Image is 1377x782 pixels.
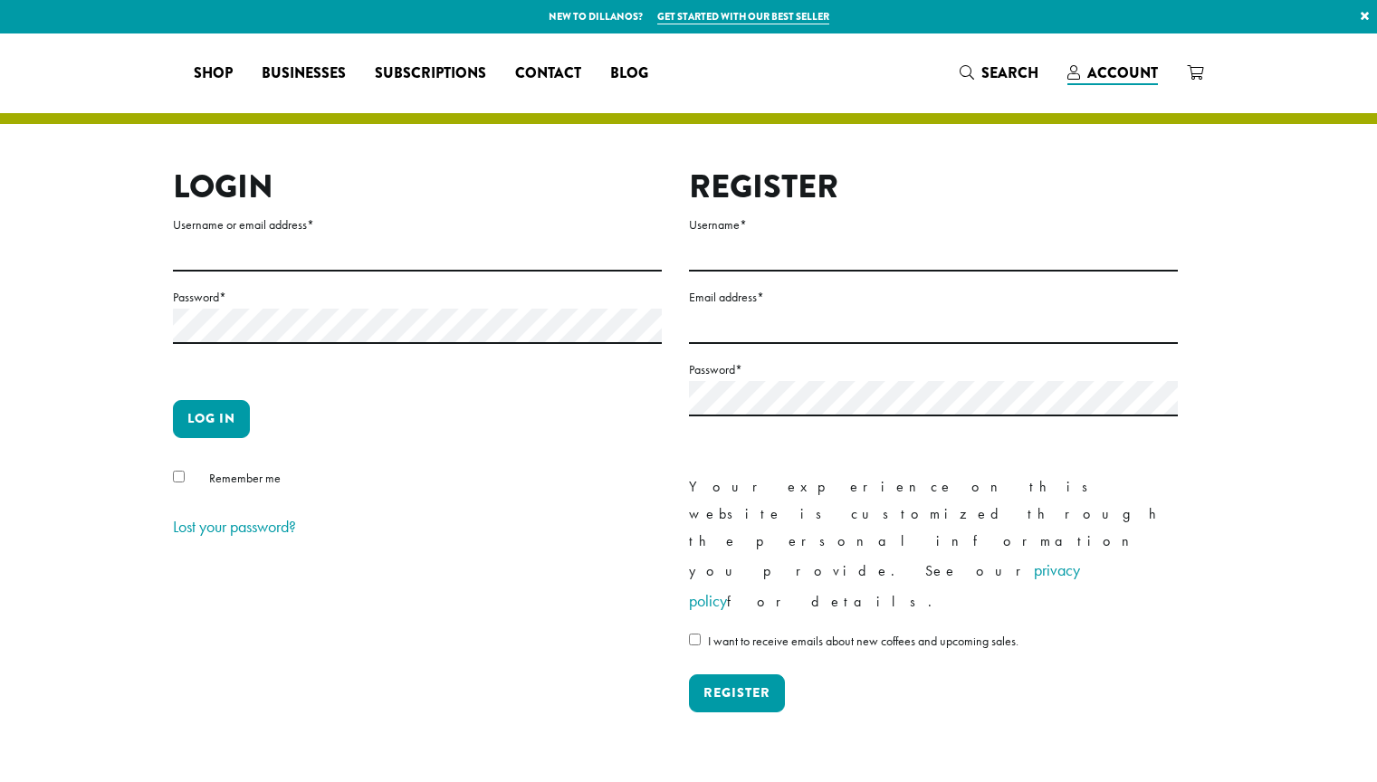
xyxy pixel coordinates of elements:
span: Contact [515,62,581,85]
label: Email address [689,286,1178,309]
span: I want to receive emails about new coffees and upcoming sales. [708,633,1018,649]
label: Username [689,214,1178,236]
p: Your experience on this website is customized through the personal information you provide. See o... [689,473,1178,616]
button: Register [689,674,785,712]
span: Blog [610,62,648,85]
a: Lost your password? [173,516,296,537]
button: Log in [173,400,250,438]
a: privacy policy [689,559,1080,611]
a: Get started with our best seller [657,9,829,24]
label: Username or email address [173,214,662,236]
span: Account [1087,62,1158,83]
span: Search [981,62,1038,83]
a: Search [945,58,1053,88]
span: Shop [194,62,233,85]
span: Businesses [262,62,346,85]
label: Password [173,286,662,309]
label: Password [689,358,1178,381]
span: Subscriptions [375,62,486,85]
span: Remember me [209,470,281,486]
h2: Login [173,167,662,206]
input: I want to receive emails about new coffees and upcoming sales. [689,634,701,645]
a: Shop [179,59,247,88]
h2: Register [689,167,1178,206]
